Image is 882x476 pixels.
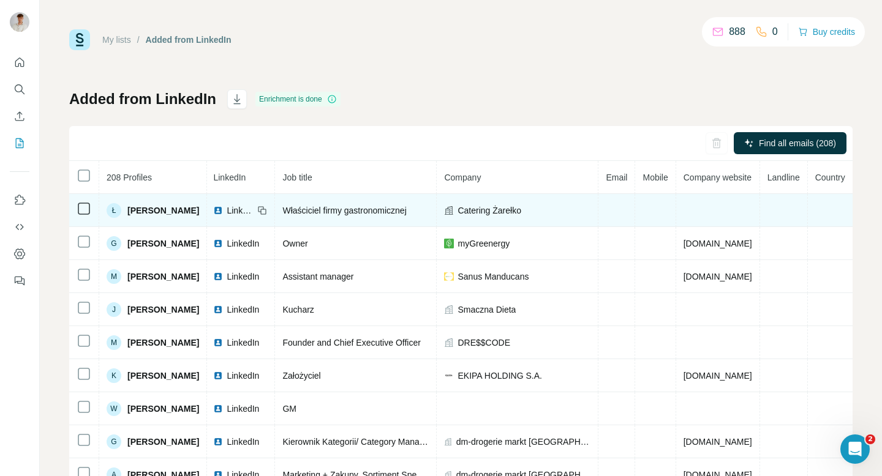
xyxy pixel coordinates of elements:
span: Założyciel [282,371,320,381]
span: [PERSON_NAME] [127,370,199,382]
span: LinkedIn [227,403,259,415]
span: LinkedIn [227,204,254,217]
img: LinkedIn logo [213,338,223,348]
button: Quick start [10,51,29,73]
div: J [107,302,121,317]
div: Added from LinkedIn [146,34,232,46]
span: LinkedIn [227,337,259,349]
div: G [107,434,121,449]
span: [PERSON_NAME] [127,436,199,448]
div: M [107,269,121,284]
button: Use Surfe API [10,216,29,238]
span: Owner [282,239,307,248]
iframe: Intercom live chat [840,434,870,464]
span: Mobile [643,173,668,182]
img: company-logo [444,239,454,248]
img: LinkedIn logo [213,404,223,414]
div: K [107,368,121,383]
span: Właściciel firmy gastronomicznej [282,206,406,215]
button: Find all emails (208) [734,132,846,154]
span: LinkedIn [227,436,259,448]
span: Email [606,173,627,182]
span: GM [282,404,296,414]
span: LinkedIn [227,270,259,283]
img: LinkedIn logo [213,437,223,447]
span: [PERSON_NAME] [127,237,199,250]
span: [PERSON_NAME] [127,204,199,217]
span: 208 Profiles [107,173,152,182]
span: EKIPA HOLDING S.A. [458,370,541,382]
div: G [107,236,121,251]
span: [PERSON_NAME] [127,337,199,349]
span: LinkedIn [227,370,259,382]
span: LinkedIn [213,173,246,182]
button: Use Surfe on LinkedIn [10,189,29,211]
span: [DOMAIN_NAME] [684,437,752,447]
button: Feedback [10,270,29,292]
div: M [107,335,121,350]
h1: Added from LinkedIn [69,89,216,109]
img: LinkedIn logo [213,239,223,248]
span: Job title [282,173,312,182]
span: Company website [684,173,752,182]
div: Ł [107,203,121,218]
div: Enrichment is done [255,92,341,106]
img: LinkedIn logo [213,272,223,281]
img: LinkedIn logo [213,206,223,215]
span: myGreenergy [458,237,510,250]
p: 0 [772,24,778,39]
p: 888 [729,24,745,39]
img: company-logo [444,371,454,381]
span: [DOMAIN_NAME] [684,239,752,248]
span: Assistant manager [282,272,353,281]
button: Dashboard [10,243,29,265]
span: Catering Żarełko [458,204,521,217]
button: Buy credits [798,23,855,40]
span: dm-drogerie markt [GEOGRAPHIC_DATA] [456,436,591,448]
button: Enrich CSV [10,105,29,127]
span: 2 [865,434,875,444]
span: LinkedIn [227,237,259,250]
img: company-logo [444,272,454,281]
span: [PERSON_NAME] [127,303,199,316]
div: W [107,401,121,416]
span: Smaczna Dieta [458,303,516,316]
span: Find all emails (208) [759,137,836,149]
span: Sanus Manducans [458,270,529,283]
li: / [137,34,140,46]
span: Country [815,173,845,182]
span: Company [444,173,481,182]
img: LinkedIn logo [213,371,223,381]
img: LinkedIn logo [213,305,223,314]
span: [PERSON_NAME] [127,403,199,415]
span: [DOMAIN_NAME] [684,371,752,381]
img: Avatar [10,12,29,32]
span: Kucharz [282,305,314,314]
span: [DOMAIN_NAME] [684,272,752,281]
span: LinkedIn [227,303,259,316]
span: Founder and Chief Executive Officer [282,338,420,348]
button: My lists [10,132,29,154]
span: DRE$$CODE [458,337,510,349]
span: [PERSON_NAME] [127,270,199,283]
span: Landline [767,173,800,182]
span: Kierownik Kategorii/ Category Manager [282,437,432,447]
a: My lists [102,35,131,45]
img: Surfe Logo [69,29,90,50]
button: Search [10,78,29,100]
